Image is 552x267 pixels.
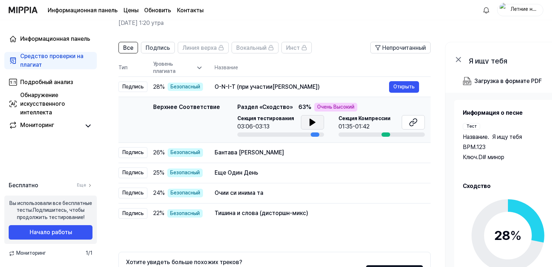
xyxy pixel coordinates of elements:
[463,144,476,150] ya-tr-span: BPM.
[17,207,85,220] ya-tr-span: Подпишитесь, чтобы продолжить тестирование!
[4,74,97,91] a: Подробный анализ
[469,57,507,65] ya-tr-span: Я ищу тебя
[306,104,311,110] ya-tr-span: %
[171,189,200,197] ya-tr-span: Безопасный
[4,95,97,113] a: Обнаружение искусственного интеллекта
[476,144,486,150] ya-tr-span: 123
[317,104,354,111] ya-tr-span: Очень Высокий
[178,42,229,53] button: Линия верха
[153,148,165,157] span: 26 %
[182,44,217,51] ya-tr-span: Линия верха
[232,42,279,53] button: Вокальный
[281,42,312,53] button: Инст
[122,149,144,155] ya-tr-span: Подпись
[474,78,542,84] ya-tr-span: Загрузка в формате PDF
[153,168,164,177] span: 25 %
[466,123,477,130] ya-tr-span: Тест
[338,115,391,121] ya-tr-span: Секция Компрессии
[177,7,203,14] ya-tr-span: Контакты
[20,122,54,128] ya-tr-span: Мониторинг
[177,6,203,15] a: Контакты
[20,35,90,42] ya-tr-span: Информационная панель
[463,183,491,189] ya-tr-span: Сходство
[482,6,491,14] img: Алин
[141,42,175,53] button: Подпись
[488,133,489,140] ya-tr-span: .
[90,250,92,256] ya-tr-span: 1
[338,122,391,131] div: 01:35-01:42
[272,83,320,90] ya-tr-span: [PERSON_NAME])
[510,228,522,243] span: %
[215,83,272,90] ya-tr-span: O-N-I-T (при участии
[237,115,294,121] ya-tr-span: Секция тестирования
[124,7,138,14] ya-tr-span: Цены
[48,7,118,14] ya-tr-span: Информационная панель
[511,6,539,19] ya-tr-span: Летние ночи
[153,61,194,75] ya-tr-span: Уровень плагиата
[20,79,73,86] ya-tr-span: Подробный анализ
[86,250,88,256] ya-tr-span: 1
[122,84,144,89] ya-tr-span: Подпись
[20,92,65,116] ya-tr-span: Обнаружение искусственного интеллекта
[20,53,83,68] ya-tr-span: Средство проверки на плагиат
[144,6,171,15] a: Обновить
[393,83,415,91] ya-tr-span: Открыть
[382,44,426,51] ya-tr-span: Непрочитанный
[215,189,263,196] ya-tr-span: Очии си инима та
[122,170,144,175] ya-tr-span: Подпись
[497,4,543,16] button: ПрофильЛетние ночи
[153,104,220,110] ya-tr-span: Верхнее Соответствие
[215,64,238,71] ya-tr-span: Название
[215,169,258,176] ya-tr-span: Еще Один День
[9,182,38,189] ya-tr-span: Бесплатно
[122,210,144,216] ya-tr-span: Подпись
[389,81,419,93] button: Открыть
[118,19,164,26] ya-tr-span: [DATE] 1:20 утра
[494,226,522,245] div: 28
[4,52,97,69] a: Средство проверки на плагиат
[463,77,471,86] img: Загрузка в формате PDF
[146,44,170,51] ya-tr-span: Подпись
[123,44,133,51] ya-tr-span: Все
[16,250,46,257] ya-tr-span: Мониторинг
[478,154,504,161] ya-tr-span: D# минор
[298,104,306,110] ya-tr-span: 63
[461,74,543,88] button: Загрузка в формате PDF
[77,182,86,188] ya-tr-span: Еще
[9,200,92,213] ya-tr-span: Вы использовали все бесплатные тесты.
[9,121,81,131] a: Мониторинг
[237,104,293,110] ya-tr-span: Раздел «Сходство»
[30,228,72,237] ya-tr-span: Начало работы
[492,133,522,140] ya-tr-span: Я ищу тебя
[463,154,478,161] ya-tr-span: Ключ.
[215,149,284,156] ya-tr-span: Бантава [PERSON_NAME]
[124,6,138,15] a: Цены
[118,65,128,70] ya-tr-span: Тип
[48,6,118,15] a: Информационная панель
[122,190,144,196] ya-tr-span: Подпись
[237,122,294,131] div: 03:06-03:13
[463,133,488,140] ya-tr-span: Название
[118,42,138,53] button: Все
[77,182,92,188] a: Еще
[153,83,165,91] span: 28 %
[286,44,300,51] ya-tr-span: Инст
[144,7,171,14] ya-tr-span: Обновить
[170,210,200,217] ya-tr-span: Безопасный
[88,250,90,256] ya-tr-span: /
[215,210,308,216] ya-tr-span: Тишина и слова (дисторшн-микс)
[9,225,92,240] button: Начало работы
[153,209,164,218] span: 22 %
[370,42,431,53] button: Непрочитанный
[171,83,200,91] ya-tr-span: Безопасный
[236,44,267,51] ya-tr-span: Вокальный
[126,259,242,266] ya-tr-span: Хотите увидеть больше похожих треков?
[153,189,165,197] span: 24 %
[500,3,508,17] img: Профиль
[171,149,200,156] ya-tr-span: Безопасный
[463,109,523,116] ya-tr-span: Информация о песне
[170,169,200,176] ya-tr-span: Безопасный
[4,30,97,48] a: Информационная панель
